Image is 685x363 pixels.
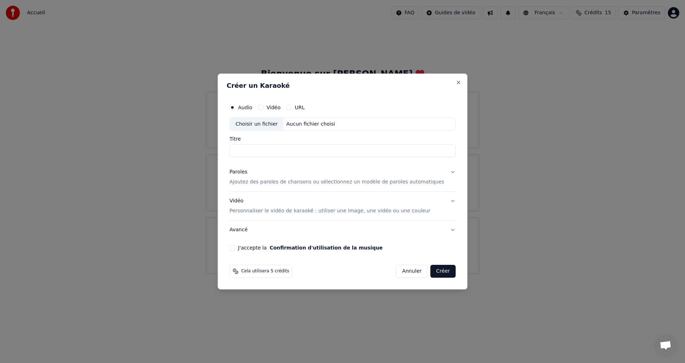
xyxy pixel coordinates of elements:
p: Ajoutez des paroles de chansons ou sélectionnez un modèle de paroles automatiques [229,179,444,186]
div: Paroles [229,169,247,176]
div: Choisir un fichier [230,118,283,131]
p: Personnaliser le vidéo de karaoké : utiliser une image, une vidéo ou une couleur [229,207,430,215]
button: Avancé [229,221,456,239]
button: J'accepte la [270,245,383,250]
div: Aucun fichier choisi [284,121,338,128]
div: Vidéo [229,198,430,215]
label: Audio [238,105,252,110]
label: J'accepte la [238,245,382,250]
span: Cela utilisera 5 crédits [241,268,289,274]
h2: Créer un Karaoké [227,82,458,89]
label: Vidéo [267,105,280,110]
button: Créer [431,265,456,278]
button: ParolesAjoutez des paroles de chansons ou sélectionnez un modèle de paroles automatiques [229,163,456,192]
label: Titre [229,137,456,142]
button: VidéoPersonnaliser le vidéo de karaoké : utiliser une image, une vidéo ou une couleur [229,192,456,221]
button: Annuler [396,265,427,278]
label: URL [295,105,305,110]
